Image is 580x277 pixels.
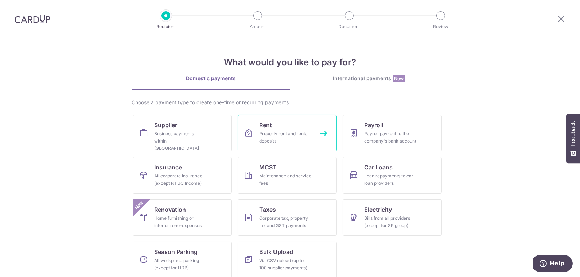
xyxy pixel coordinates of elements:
[365,205,392,214] span: Electricity
[343,115,442,151] a: PayrollPayroll pay-out to the company's bank account
[139,23,193,30] p: Recipient
[231,23,285,30] p: Amount
[133,115,232,151] a: SupplierBusiness payments within [GEOGRAPHIC_DATA]
[260,215,312,229] div: Corporate tax, property tax and GST payments
[132,99,448,106] div: Choose a payment type to create one-time or recurring payments.
[132,56,448,69] h4: What would you like to pay for?
[365,130,417,145] div: Payroll pay-out to the company's bank account
[365,121,384,129] span: Payroll
[238,199,337,236] a: TaxesCorporate tax, property tax and GST payments
[238,115,337,151] a: RentProperty rent and rental deposits
[133,157,232,194] a: InsuranceAll corporate insurance (except NTUC Income)
[414,23,468,30] p: Review
[260,205,276,214] span: Taxes
[260,121,272,129] span: Rent
[365,215,417,229] div: Bills from all providers (except for SP group)
[155,205,186,214] span: Renovation
[566,114,580,163] button: Feedback - Show survey
[343,157,442,194] a: Car LoansLoan repayments to car loan providers
[365,172,417,187] div: Loan repayments to car loan providers
[290,75,448,82] div: International payments
[570,121,576,147] span: Feedback
[260,257,312,272] div: Via CSV upload (up to 100 supplier payments)
[260,172,312,187] div: Maintenance and service fees
[155,130,207,152] div: Business payments within [GEOGRAPHIC_DATA]
[155,121,178,129] span: Supplier
[155,257,207,272] div: All workplace parking (except for HDB)
[322,23,376,30] p: Document
[132,75,290,82] div: Domestic payments
[155,172,207,187] div: All corporate insurance (except NTUC Income)
[260,247,293,256] span: Bulk Upload
[343,199,442,236] a: ElectricityBills from all providers (except for SP group)
[260,130,312,145] div: Property rent and rental deposits
[133,199,232,236] a: RenovationHome furnishing or interior reno-expensesNew
[155,215,207,229] div: Home furnishing or interior reno-expenses
[533,255,573,273] iframe: Opens a widget where you can find more information
[393,75,405,82] span: New
[155,163,182,172] span: Insurance
[155,247,198,256] span: Season Parking
[15,15,50,23] img: CardUp
[365,163,393,172] span: Car Loans
[238,157,337,194] a: MCSTMaintenance and service fees
[260,163,277,172] span: MCST
[133,199,145,211] span: New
